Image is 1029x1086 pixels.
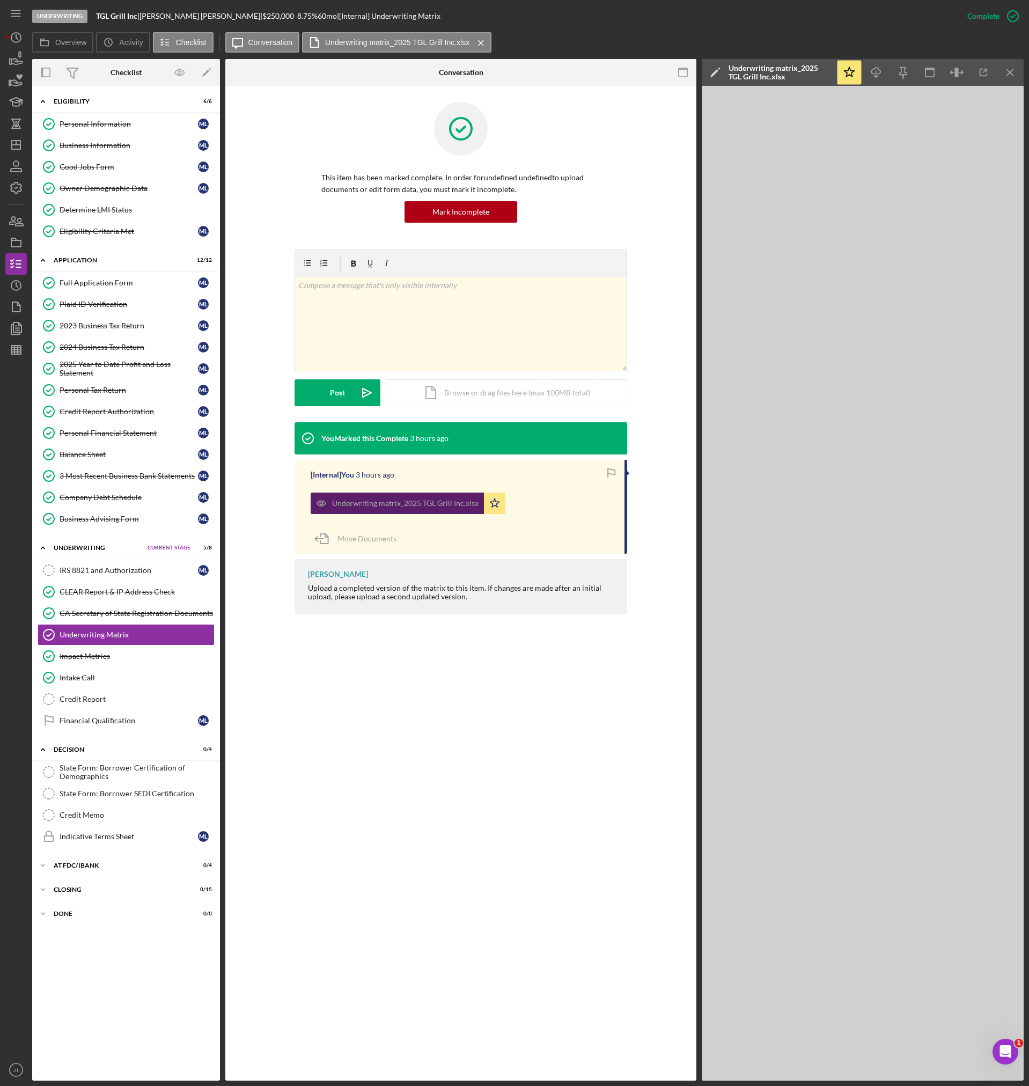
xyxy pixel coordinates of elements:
[332,499,479,508] div: Underwriting matrix_2025 TGL Grill Inc.xlsx
[356,471,394,479] time: 2025-09-11 19:14
[321,434,408,443] div: You Marked this Complete
[198,342,209,353] div: M L
[54,886,185,893] div: Closing
[60,450,198,459] div: Balance Sheet
[38,624,215,645] a: Underwriting Matrix
[38,113,215,135] a: Personal InformationML
[96,12,139,20] div: |
[38,581,215,603] a: CLEAR Report & IP Address Check
[96,11,137,20] b: TGL Grill Inc
[330,379,345,406] div: Post
[337,12,440,20] div: | [Internal] Underwriting Matrix
[193,746,212,753] div: 0 / 4
[60,652,214,661] div: Impact Metrics
[60,300,198,309] div: Plaid ID Verification
[60,832,198,841] div: Indicative Terms Sheet
[311,525,407,552] button: Move Documents
[38,508,215,530] a: Business Advising FormML
[198,162,209,172] div: M L
[96,32,150,53] button: Activity
[153,32,214,53] button: Checklist
[60,278,198,287] div: Full Application Form
[318,12,337,20] div: 60 mo
[198,140,209,151] div: M L
[993,1039,1018,1065] iframe: Intercom live chat
[38,379,215,401] a: Personal Tax ReturnML
[198,226,209,237] div: M L
[967,5,999,27] div: Complete
[198,183,209,194] div: M L
[198,565,209,576] div: M L
[198,715,209,726] div: M L
[198,299,209,310] div: M L
[325,38,469,47] label: Underwriting matrix_2025 TGL Grill Inc.xlsx
[198,385,209,395] div: M L
[54,98,185,105] div: Eligibility
[308,584,616,601] div: Upload a completed version of the matrix to this item. If changes are made after an initial uploa...
[38,336,215,358] a: 2024 Business Tax ReturnML
[60,206,214,214] div: Determine LMI Status
[38,401,215,422] a: Credit Report AuthorizationML
[1015,1039,1023,1047] span: 1
[198,471,209,481] div: M L
[38,465,215,487] a: 3 Most Recent Business Bank StatementsML
[311,493,505,514] button: Underwriting matrix_2025 TGL Grill Inc.xlsx
[198,513,209,524] div: M L
[193,257,212,263] div: 12 / 12
[405,201,517,223] button: Mark Incomplete
[54,862,185,869] div: At FDC/iBank
[60,630,214,639] div: Underwriting Matrix
[957,5,1024,27] button: Complete
[295,379,380,406] button: Post
[60,493,198,502] div: Company Debt Schedule
[176,38,207,47] label: Checklist
[54,545,142,551] div: Underwriting
[60,386,198,394] div: Personal Tax Return
[60,764,214,781] div: State Form: Borrower Certification of Demographics
[38,783,215,804] a: State Form: Borrower SEDI Certification
[38,826,215,847] a: Indicative Terms SheetML
[38,560,215,581] a: IRS 8821 and AuthorizationML
[5,1059,27,1081] button: JT
[302,32,491,53] button: Underwriting matrix_2025 TGL Grill Inc.xlsx
[60,673,214,682] div: Intake Call
[32,32,93,53] button: Overview
[32,10,87,23] div: Underwriting
[60,515,198,523] div: Business Advising Form
[119,38,143,47] label: Activity
[38,710,215,731] a: Financial QualificationML
[198,277,209,288] div: M L
[337,534,396,543] span: Move Documents
[193,862,212,869] div: 0 / 4
[60,227,198,236] div: Eligibility Criteria Met
[193,911,212,917] div: 0 / 0
[262,11,294,20] span: $250,000
[702,86,1024,1081] iframe: Document Preview
[297,12,318,20] div: 8.75 %
[60,321,198,330] div: 2023 Business Tax Return
[55,38,86,47] label: Overview
[13,1067,19,1073] text: JT
[60,343,198,351] div: 2024 Business Tax Return
[198,492,209,503] div: M L
[38,688,215,710] a: Credit Report
[60,120,198,128] div: Personal Information
[60,566,198,575] div: IRS 8821 and Authorization
[198,406,209,417] div: M L
[60,609,214,618] div: CA Secretary of State Registration Documents
[38,667,215,688] a: Intake Call
[139,12,262,20] div: [PERSON_NAME] [PERSON_NAME] |
[60,429,198,437] div: Personal Financial Statement
[311,471,354,479] div: [Internal] You
[198,428,209,438] div: M L
[38,804,215,826] a: Credit Memo
[54,257,185,263] div: Application
[60,472,198,480] div: 3 Most Recent Business Bank Statements
[198,363,209,374] div: M L
[38,444,215,465] a: Balance SheetML
[193,98,212,105] div: 6 / 6
[60,695,214,703] div: Credit Report
[729,64,830,81] div: Underwriting matrix_2025 TGL Grill Inc.xlsx
[60,163,198,171] div: Good Jobs Form
[225,32,300,53] button: Conversation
